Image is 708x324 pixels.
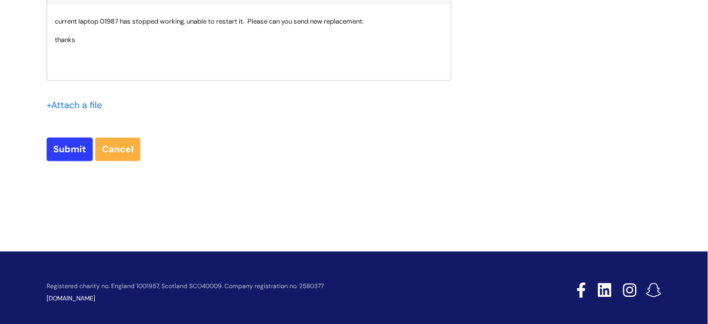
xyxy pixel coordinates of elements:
[47,97,108,113] div: Attach a file
[47,294,95,302] a: [DOMAIN_NAME]
[95,137,140,161] a: Cancel
[47,137,93,161] input: Submit
[55,35,443,45] p: thanks
[55,17,443,26] p: current laptop 01987 has stopped working, unable to restart it. Please can you send new replacement.
[47,283,504,290] p: Registered charity no. England 1001957, Scotland SCO40009. Company registration no. 2580377
[47,99,51,111] span: +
